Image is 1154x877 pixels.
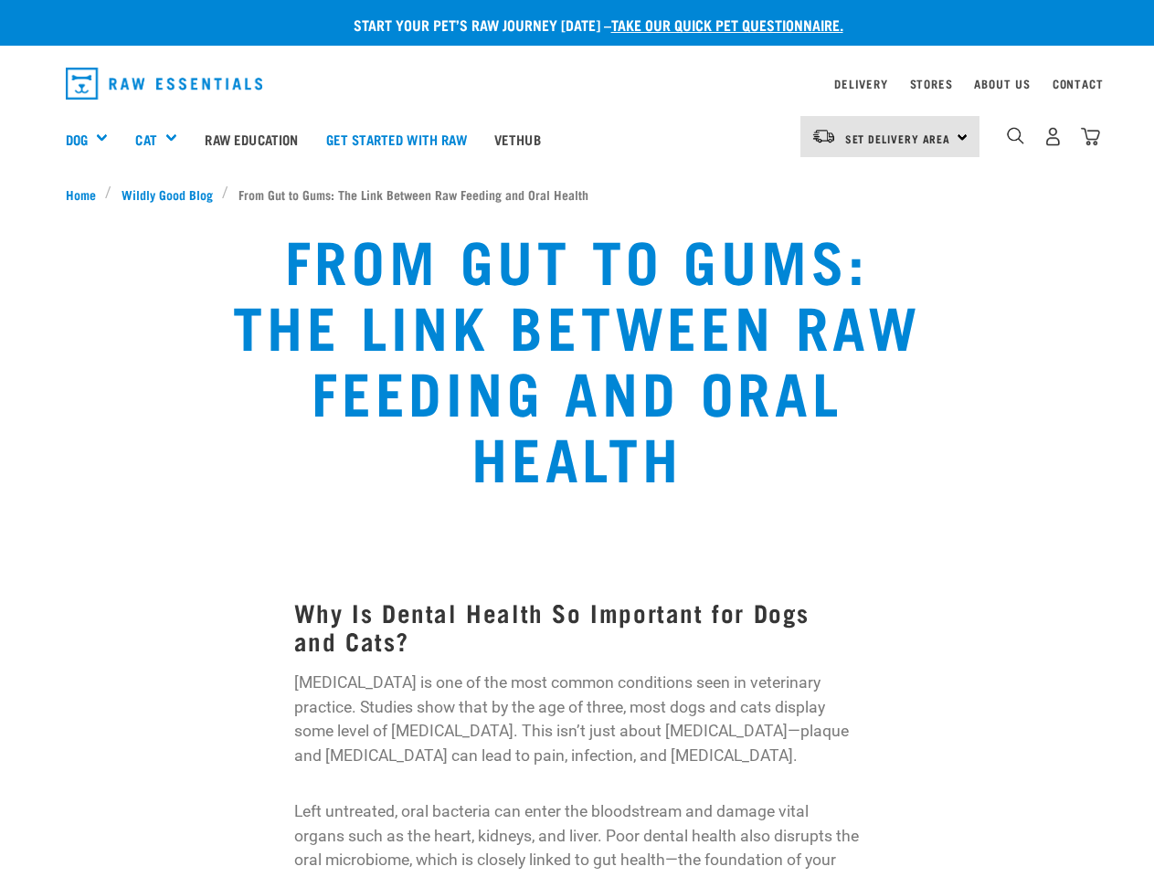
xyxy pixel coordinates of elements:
a: About Us [974,80,1030,87]
img: user.png [1043,127,1063,146]
nav: breadcrumbs [66,185,1089,204]
a: Stores [910,80,953,87]
a: Get started with Raw [312,102,481,175]
a: Contact [1053,80,1104,87]
img: van-moving.png [811,128,836,144]
a: Raw Education [191,102,312,175]
h3: Why Is Dental Health So Important for Dogs and Cats? [294,598,861,654]
a: Dog [66,129,88,150]
a: Home [66,185,106,204]
a: Delivery [834,80,887,87]
a: Wildly Good Blog [111,185,222,204]
h1: From Gut to Gums: The Link Between Raw Feeding and Oral Health [226,226,929,489]
p: [MEDICAL_DATA] is one of the most common conditions seen in veterinary practice. Studies show tha... [294,671,861,767]
a: Cat [135,129,156,150]
nav: dropdown navigation [51,60,1104,107]
img: home-icon@2x.png [1081,127,1100,146]
img: Raw Essentials Logo [66,68,263,100]
a: take our quick pet questionnaire. [611,20,843,28]
span: Wildly Good Blog [122,185,213,204]
img: home-icon-1@2x.png [1007,127,1024,144]
span: Home [66,185,96,204]
a: Vethub [481,102,555,175]
span: Set Delivery Area [845,135,951,142]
